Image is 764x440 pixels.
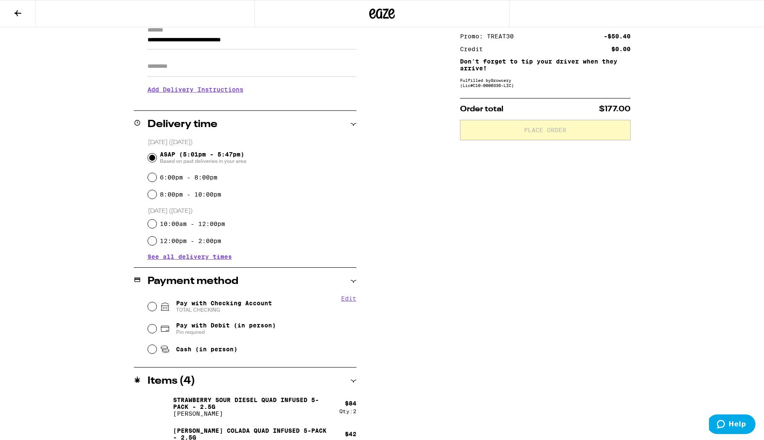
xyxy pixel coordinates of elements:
span: Place Order [524,127,566,133]
label: 10:00am - 12:00pm [160,220,225,227]
h2: Delivery time [148,119,217,130]
p: Strawberry Sour Diesel Quad Infused 5-Pack - 2.5g [173,397,333,410]
h2: Items ( 4 ) [148,376,195,386]
div: Qty: 2 [339,408,356,414]
div: Credit [460,46,489,52]
p: [PERSON_NAME] [173,410,333,417]
span: Pay with Debit (in person) [176,322,276,329]
button: Place Order [460,120,631,140]
span: Cash (in person) [176,346,237,353]
p: [DATE] ([DATE]) [148,139,356,147]
span: Pay with Checking Account [176,300,272,313]
button: See all delivery times [148,254,232,260]
iframe: Opens a widget where you can find more information [709,414,755,436]
label: 6:00pm - 8:00pm [160,174,217,181]
button: Edit [341,295,356,302]
span: Order total [460,105,504,113]
h2: Payment method [148,276,238,287]
div: Fulfilled by Growcery (Lic# C10-0000336-LIC ) [460,78,631,88]
div: Promo: TREAT30 [460,33,520,39]
span: Pin required [176,329,276,336]
p: We'll contact you at [PHONE_NUMBER] when we arrive [148,99,356,106]
div: -$50.40 [604,33,631,39]
span: $177.00 [599,105,631,113]
label: 8:00pm - 10:00pm [160,191,221,198]
div: $0.00 [611,46,631,52]
span: ASAP (5:01pm - 5:47pm) [160,151,246,165]
img: Strawberry Sour Diesel Quad Infused 5-Pack - 2.5g [148,395,171,419]
label: 12:00pm - 2:00pm [160,237,221,244]
div: $ 84 [345,400,356,407]
span: Based on past deliveries in your area [160,158,246,165]
h3: Add Delivery Instructions [148,80,356,99]
p: Don't forget to tip your driver when they arrive! [460,58,631,72]
span: TOTAL CHECKING [176,307,272,313]
p: [DATE] ([DATE]) [148,207,356,215]
div: $ 42 [345,431,356,437]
